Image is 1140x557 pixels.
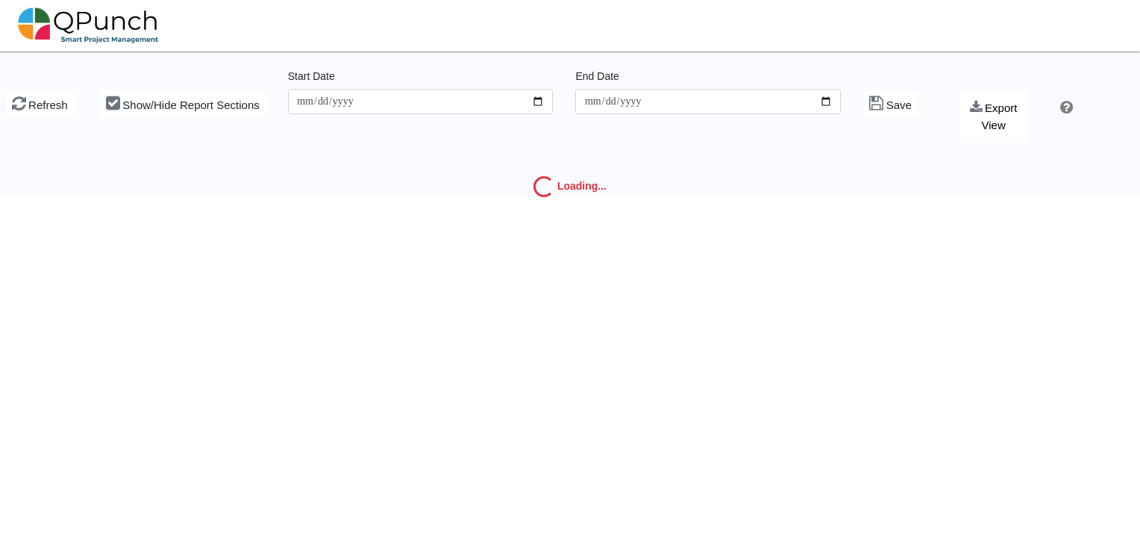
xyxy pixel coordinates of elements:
img: qpunch-sp.fa6292f.png [18,3,159,48]
span: Refresh [28,99,68,111]
button: Save [863,91,918,117]
strong: Loading... [557,180,607,192]
button: Refresh [6,91,74,117]
button: Show/Hide Report Sections [100,91,266,117]
span: Show/Hide Report Sections [122,99,259,111]
legend: Start Date [288,69,554,89]
button: Export View [959,91,1028,143]
span: Export View [981,102,1017,131]
span: Save [886,99,912,111]
a: Help [1055,103,1073,115]
legend: End Date [575,69,841,89]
